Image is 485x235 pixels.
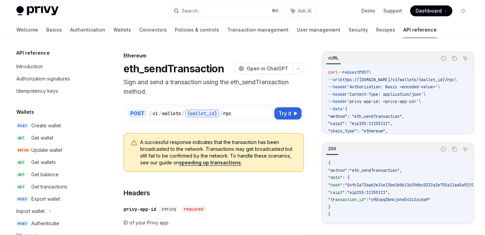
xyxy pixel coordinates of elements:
[31,122,61,130] div: Create wallet
[342,182,345,188] span: :
[450,145,459,153] button: Copy the contents from the code block
[410,5,452,16] a: Dashboard
[159,110,161,117] div: /
[439,54,448,63] button: Report incorrect code
[369,70,371,75] span: \
[454,77,457,83] span: \
[383,7,402,14] a: Support
[403,22,437,38] a: API reference
[328,77,340,83] span: --url
[347,84,438,90] span: 'Authorization: Basic <encoded-value>'
[461,54,470,63] button: Ask AI
[31,195,60,203] div: Export wallet
[361,7,375,14] a: Demo
[423,92,426,97] span: \
[140,139,297,166] span: A successful response indicates that the transaction has been broadcasted to the network. Transac...
[16,87,58,95] div: Idempotency keys
[328,190,345,195] span: "caip2"
[350,168,400,173] span: "eth_sendTransaction"
[349,22,368,38] a: Security
[227,22,289,38] a: Transaction management
[31,170,59,179] div: Get balance
[400,168,402,173] span: ,
[438,84,440,90] span: \
[247,65,288,72] span: Open in ChatGPT
[31,158,56,166] div: Get wallets
[328,175,342,180] span: "data"
[220,110,223,117] div: /
[46,22,62,38] a: Basics
[328,121,392,126] span: "caip2": "eip155:11155111",
[328,128,388,134] span: "chain_type": "ethereum",
[169,5,282,17] button: Search...⌘K
[419,99,421,104] span: \
[328,168,347,173] span: "method"
[328,182,342,188] span: "hash"
[124,77,304,96] p: Sign and send a transaction using the eth_sendTransaction method.
[223,110,231,117] div: rpc
[347,168,350,173] span: :
[16,6,59,16] img: light logo
[16,221,29,226] span: POST
[274,107,302,120] button: Try it
[338,70,359,75] span: --request
[461,145,470,153] button: Ask AI
[376,22,395,38] a: Recipes
[185,109,219,117] div: {wallet_id}
[328,106,342,112] span: --data
[16,135,26,141] span: GET
[113,22,131,38] a: Wallets
[345,190,347,195] span: :
[340,77,454,83] span: https://[DOMAIN_NAME]/v1/wallets/{wallet_id}/rpc
[326,145,338,153] div: 200
[286,5,316,17] button: Ask AI
[11,85,98,97] a: Idempotency keys
[11,156,98,168] a: GETGet wallets
[328,197,366,202] span: "transaction_id"
[16,207,45,215] div: Import wallet
[450,54,459,63] button: Copy the contents from the code block
[16,108,34,116] h5: Wallets
[16,148,30,153] span: PATCH
[298,7,311,14] span: Ask AI
[124,52,304,59] div: Ethereum
[16,49,50,57] h5: API reference
[342,106,347,112] span: '{
[11,132,98,144] a: GETGet wallet
[16,184,26,189] span: GET
[16,75,70,83] div: Authorization signatures
[124,188,150,198] span: Headers
[128,109,146,117] div: POST
[162,206,176,212] span: string
[11,168,98,181] a: GETGet balance
[152,110,158,117] div: v1
[31,146,62,154] div: Update wallet
[366,197,369,202] span: :
[458,5,469,16] button: Toggle dark mode
[131,140,138,146] svg: Warning
[347,99,419,104] span: 'privy-app-id: <privy-app-id>'
[234,63,292,74] button: Open in ChatGPT
[11,193,98,205] a: POSTExport wallet
[326,54,341,62] div: cURL
[16,22,38,38] a: Welcome
[11,60,98,73] a: Introduction
[278,109,291,117] span: Try it
[175,22,219,38] a: Policies & controls
[11,73,98,85] a: Authorization signatures
[342,175,350,180] span: : {
[11,181,98,193] a: GETGet transactions
[31,134,53,142] div: Get wallet
[16,197,29,202] span: POST
[347,190,388,195] span: "eip155:11155111"
[11,217,98,230] a: POSTAuthenticate
[11,120,98,132] a: POSTCreate wallet
[416,7,442,14] span: Dashboard
[439,145,448,153] button: Report incorrect code
[31,219,59,228] div: Authenticate
[179,160,241,166] a: speeding up transactions
[328,160,330,166] span: {
[149,110,152,117] div: /
[124,206,156,213] div: privy-app-id
[328,70,338,75] span: curl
